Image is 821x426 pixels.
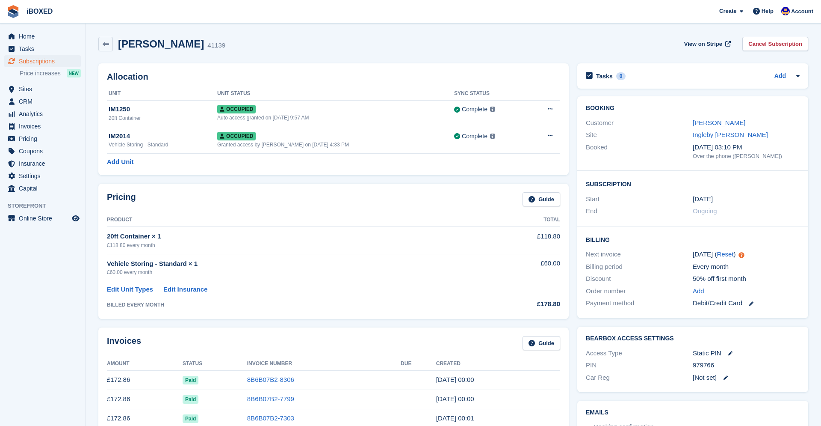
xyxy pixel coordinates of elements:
div: Complete [462,132,487,141]
div: Static PIN [693,349,800,358]
div: Vehicle Storing - Standard [109,141,217,149]
td: £172.86 [107,370,183,390]
span: Paid [183,376,198,384]
div: Complete [462,105,487,114]
div: Billing period [586,262,693,272]
img: Noor Rashid [781,7,790,15]
a: menu [4,145,81,157]
time: 2025-07-23 23:00:14 UTC [436,395,474,402]
span: Account [791,7,813,16]
a: menu [4,83,81,95]
span: Pricing [19,133,70,145]
span: Paid [183,414,198,423]
h2: Booking [586,105,800,112]
td: £118.80 [475,227,560,254]
time: 2025-06-23 23:01:03 UTC [436,414,474,422]
span: Subscriptions [19,55,70,67]
img: icon-info-grey-7440780725fd019a000dd9b08b2336e03edf1995a4989e88bcd33f0948082b44.svg [490,107,495,112]
time: 2025-08-23 23:00:32 UTC [436,376,474,383]
h2: Subscription [586,179,800,188]
div: £60.00 every month [107,268,475,276]
h2: Emails [586,409,800,416]
div: £178.80 [475,299,560,309]
div: [Not set] [693,373,800,383]
a: Price increases NEW [20,69,81,78]
span: View on Stripe [684,40,722,48]
div: Discount [586,274,693,284]
div: 41139 [207,41,225,51]
th: Due [401,357,436,371]
a: menu [4,95,81,107]
a: menu [4,108,81,120]
div: PIN [586,360,693,370]
a: Add [693,286,704,296]
a: Add [774,71,786,81]
div: Over the phone ([PERSON_NAME]) [693,152,800,161]
span: Create [719,7,736,15]
th: Amount [107,357,183,371]
span: Invoices [19,120,70,132]
div: Tooltip anchor [738,251,745,259]
a: iBOXED [23,4,56,18]
a: Add Unit [107,157,133,167]
a: Reset [717,250,733,258]
span: CRM [19,95,70,107]
h2: [PERSON_NAME] [118,38,204,50]
div: Granted access by [PERSON_NAME] on [DATE] 4:33 PM [217,141,454,149]
img: stora-icon-8386f47178a22dfd0bd8f6a31ec36ba5ce8667c1dd55bd0f319d3a0aa187defe.svg [7,5,20,18]
span: Occupied [217,132,256,140]
h2: BearBox Access Settings [586,335,800,342]
div: Customer [586,118,693,128]
div: BILLED EVERY MONTH [107,301,475,309]
a: 8B6B07B2-7799 [247,395,294,402]
a: menu [4,158,81,170]
a: Edit Insurance [163,285,207,295]
a: menu [4,120,81,132]
a: Ingleby [PERSON_NAME] [693,131,768,138]
h2: Allocation [107,72,560,82]
div: IM1250 [109,104,217,114]
span: Paid [183,395,198,404]
a: menu [4,170,81,182]
div: Order number [586,286,693,296]
a: Guide [523,336,560,350]
th: Created [436,357,560,371]
a: menu [4,212,81,224]
th: Unit [107,87,217,101]
div: Debit/Credit Card [693,298,800,308]
div: Vehicle Storing - Standard × 1 [107,259,475,269]
div: End [586,206,693,216]
div: Start [586,194,693,204]
a: menu [4,133,81,145]
a: Cancel Subscription [742,37,808,51]
a: Edit Unit Types [107,285,153,295]
div: Next invoice [586,250,693,259]
td: £60.00 [475,254,560,281]
a: 8B6B07B2-7303 [247,414,294,422]
span: Sites [19,83,70,95]
div: Access Type [586,349,693,358]
h2: Invoices [107,336,141,350]
div: 0 [616,72,626,80]
h2: Billing [586,235,800,244]
div: Auto access granted on [DATE] 9:57 AM [217,114,454,122]
h2: Tasks [596,72,613,80]
span: Capital [19,182,70,194]
th: Status [183,357,247,371]
div: Booked [586,143,693,161]
div: Car Reg [586,373,693,383]
a: menu [4,30,81,42]
time: 2024-05-23 23:00:00 UTC [693,194,713,204]
a: menu [4,55,81,67]
div: Payment method [586,298,693,308]
th: Unit Status [217,87,454,101]
div: 50% off first month [693,274,800,284]
span: Help [762,7,774,15]
a: menu [4,43,81,55]
h2: Pricing [107,192,136,206]
a: View on Stripe [681,37,732,51]
span: Settings [19,170,70,182]
td: £172.86 [107,390,183,409]
th: Total [475,213,560,227]
span: Storefront [8,202,85,210]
